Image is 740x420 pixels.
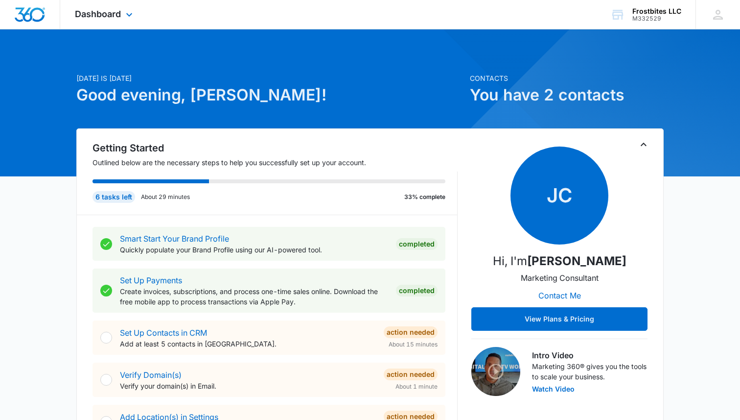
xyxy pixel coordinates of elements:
strong: [PERSON_NAME] [527,254,626,268]
span: About 1 minute [395,382,438,391]
a: Verify Domain(s) [120,370,182,380]
div: account name [632,7,681,15]
div: Completed [396,238,438,250]
button: View Plans & Pricing [471,307,647,331]
p: Contacts [470,73,664,83]
div: Action Needed [384,326,438,338]
p: Outlined below are the necessary steps to help you successfully set up your account. [92,157,458,168]
p: About 29 minutes [141,193,190,201]
button: Contact Me [529,284,591,307]
p: Hi, I'm [493,252,626,270]
p: Marketing Consultant [521,272,599,284]
p: Create invoices, subscriptions, and process one-time sales online. Download the free mobile app t... [120,286,388,307]
div: account id [632,15,681,22]
img: Intro Video [471,347,520,396]
div: Completed [396,285,438,296]
p: [DATE] is [DATE] [76,73,464,83]
h1: You have 2 contacts [470,83,664,107]
div: Action Needed [384,369,438,380]
p: Verify your domain(s) in Email. [120,381,376,391]
button: Toggle Collapse [638,139,649,150]
a: Set Up Contacts in CRM [120,328,207,338]
p: Add at least 5 contacts in [GEOGRAPHIC_DATA]. [120,339,376,349]
p: Marketing 360® gives you the tools to scale your business. [532,361,647,382]
h2: Getting Started [92,141,458,155]
span: JC [510,147,608,245]
button: Watch Video [532,386,575,393]
h1: Good evening, [PERSON_NAME]! [76,83,464,107]
a: Smart Start Your Brand Profile [120,234,229,244]
p: Quickly populate your Brand Profile using our AI-powered tool. [120,245,388,255]
a: Set Up Payments [120,275,182,285]
div: 6 tasks left [92,191,135,203]
p: 33% complete [404,193,445,201]
span: About 15 minutes [389,340,438,349]
h3: Intro Video [532,349,647,361]
span: Dashboard [75,9,121,19]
